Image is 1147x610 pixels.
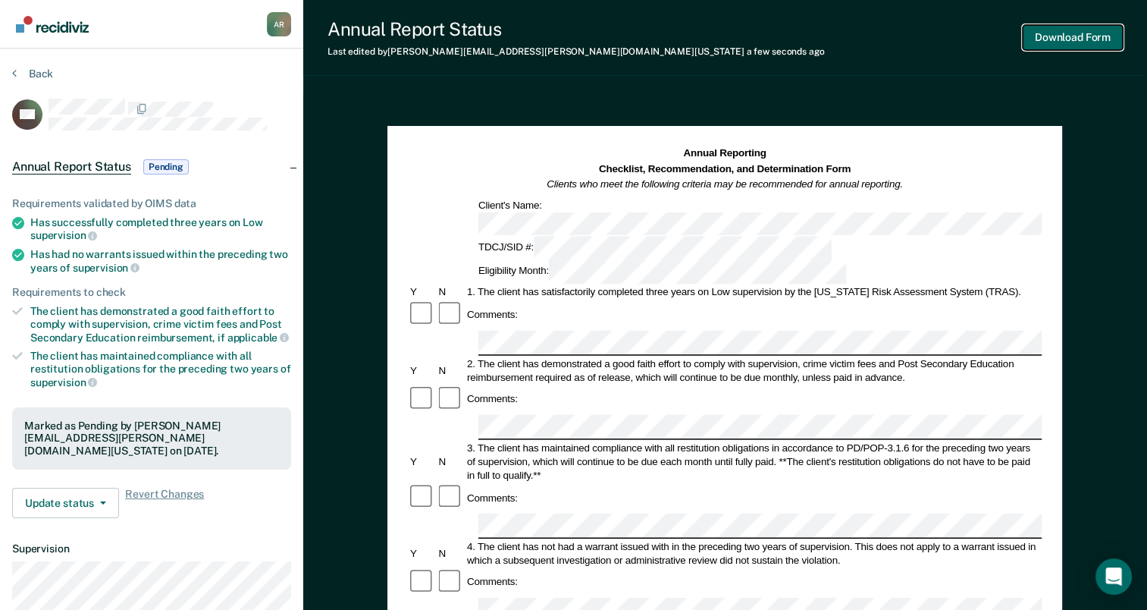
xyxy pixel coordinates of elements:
[12,197,291,210] div: Requirements validated by OIMS data
[465,308,520,322] div: Comments:
[465,491,520,505] div: Comments:
[465,285,1042,299] div: 1. The client has satisfactorily completed three years on Low supervision by the [US_STATE] Risk ...
[747,46,825,57] span: a few seconds ago
[437,363,465,377] div: N
[267,12,291,36] div: A R
[465,441,1042,482] div: 3. The client has maintained compliance with all restitution obligations in accordance to PD/POP-...
[143,159,189,175] span: Pending
[73,262,139,274] span: supervision
[437,454,465,468] div: N
[437,285,465,299] div: N
[12,67,53,80] button: Back
[30,216,291,242] div: Has successfully completed three years on Low
[327,18,825,40] div: Annual Report Status
[1095,558,1132,595] div: Open Intercom Messenger
[1023,25,1123,50] button: Download Form
[267,12,291,36] button: Profile dropdown button
[30,248,291,274] div: Has had no warrants issued within the preceding two years of
[599,163,851,175] strong: Checklist, Recommendation, and Determination Form
[408,363,436,377] div: Y
[476,260,849,284] div: Eligibility Month:
[30,376,97,388] span: supervision
[125,488,204,518] span: Revert Changes
[30,229,97,241] span: supervision
[476,237,834,260] div: TDCJ/SID #:
[227,332,289,344] span: applicable
[465,357,1042,384] div: 2. The client has demonstrated a good faith effort to comply with supervision, crime victim fees ...
[24,420,279,457] div: Marked as Pending by [PERSON_NAME][EMAIL_ADDRESS][PERSON_NAME][DOMAIN_NAME][US_STATE] on [DATE].
[465,575,520,589] div: Comments:
[12,488,119,518] button: Update status
[437,546,465,560] div: N
[12,159,131,175] span: Annual Report Status
[30,350,291,388] div: The client has maintained compliance with all restitution obligations for the preceding two years of
[12,542,291,555] dt: Supervision
[547,178,904,190] em: Clients who meet the following criteria may be recommended for annual reporting.
[16,16,89,33] img: Recidiviz
[408,546,436,560] div: Y
[465,392,520,406] div: Comments:
[12,286,291,299] div: Requirements to check
[408,454,436,468] div: Y
[408,285,436,299] div: Y
[30,305,291,344] div: The client has demonstrated a good faith effort to comply with supervision, crime victim fees and...
[327,46,825,57] div: Last edited by [PERSON_NAME][EMAIL_ADDRESS][PERSON_NAME][DOMAIN_NAME][US_STATE]
[684,148,766,159] strong: Annual Reporting
[465,539,1042,567] div: 4. The client has not had a warrant issued with in the preceding two years of supervision. This d...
